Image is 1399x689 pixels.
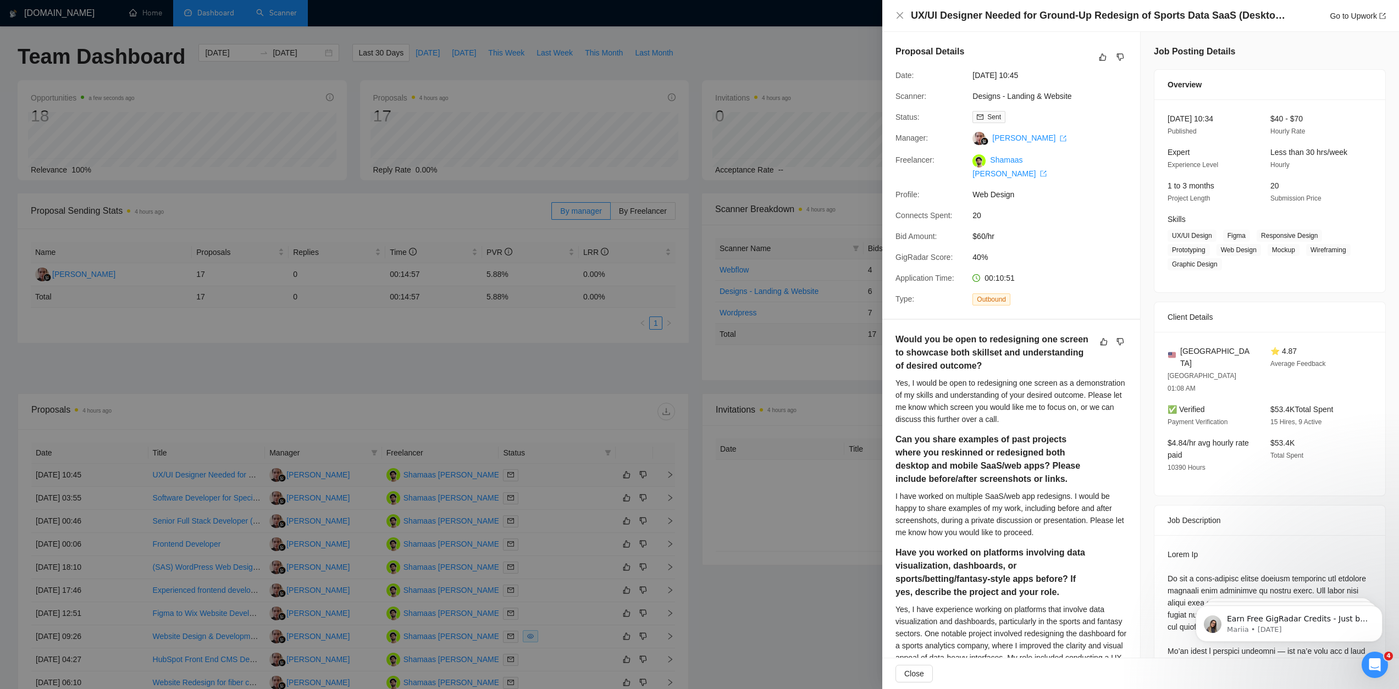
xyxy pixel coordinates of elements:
span: [DATE] 10:45 [972,69,1137,81]
span: UX/UI Design [1168,230,1216,242]
div: Job Description [1168,505,1372,535]
button: dislike [1114,51,1127,64]
span: Submission Price [1270,195,1321,202]
span: Project Length [1168,195,1210,202]
span: 20 [1270,181,1279,190]
span: Hourly Rate [1270,127,1305,135]
span: Experience Level [1168,161,1218,169]
span: Scanner: [895,92,926,101]
span: Prototyping [1168,244,1210,256]
span: Profile: [895,190,920,199]
span: $53.4K Total Spent [1270,405,1333,414]
span: ✅ Verified [1168,405,1205,414]
span: like [1100,337,1108,346]
span: Wireframing [1306,244,1351,256]
span: 15 Hires, 9 Active [1270,418,1321,426]
span: close [895,11,904,20]
h5: Proposal Details [895,45,964,58]
span: $4.84/hr avg hourly rate paid [1168,438,1249,459]
span: Bid Amount: [895,232,937,241]
div: Yes, I would be open to redesigning one screen as a demonstration of my skills and understanding ... [895,377,1127,425]
span: 1 to 3 months [1168,181,1214,190]
img: 🇺🇸 [1168,351,1176,359]
span: $40 - $70 [1270,114,1303,123]
span: 4 [1384,652,1393,660]
span: Skills [1168,215,1186,224]
img: gigradar-bm.png [981,137,988,145]
div: I have worked on multiple SaaS/web app redesigns. I would be happy to share examples of my work, ... [895,490,1127,538]
div: Yes, I have experience working on platforms that involve data visualization and dashboards, parti... [895,603,1127,688]
a: Shamaas [PERSON_NAME] export [972,155,1047,177]
span: Type: [895,295,914,303]
img: c1BYDiXz0YBDF6RDv1DQiM_rsYewv_bqg7a4QQCFZ7svDNvA02gXbJaDcRJRy2uV4G [972,154,986,168]
span: Connects Spent: [895,211,953,220]
span: Manager: [895,134,928,142]
a: Go to Upworkexport [1330,12,1386,20]
span: export [1379,13,1386,19]
span: Date: [895,71,914,80]
span: dislike [1116,337,1124,346]
span: Outbound [972,293,1010,305]
span: Less than 30 hrs/week [1270,148,1347,157]
span: Published [1168,127,1197,135]
span: Expert [1168,148,1190,157]
h5: Job Posting Details [1154,45,1235,58]
span: Average Feedback [1270,360,1326,368]
span: Close [904,668,924,680]
span: Web Design [1216,244,1261,256]
span: 40% [972,251,1137,263]
span: 20 [972,209,1137,221]
button: Close [895,665,933,682]
span: [GEOGRAPHIC_DATA] [1180,345,1253,369]
span: $53.4K [1270,438,1295,447]
h5: Have you worked on platforms involving data visualization, dashboards, or sports/betting/fantasy-... [895,546,1092,599]
iframe: Intercom live chat [1362,652,1388,678]
h5: Would you be open to redesigning one screen to showcase both skillset and understanding of desire... [895,333,1092,373]
span: [DATE] 10:34 [1168,114,1213,123]
span: Application Time: [895,274,954,282]
span: Web Design [972,188,1137,201]
span: Hourly [1270,161,1290,169]
span: export [1060,135,1066,142]
span: 10390 Hours [1168,464,1206,471]
span: Responsive Design [1257,230,1322,242]
h4: UX/UI Designer Needed for Ground-Up Redesign of Sports Data SaaS (Desktop + Mobile) [911,9,1290,23]
a: [PERSON_NAME] export [992,134,1066,142]
span: mail [977,114,983,120]
span: Freelancer: [895,155,934,164]
span: Payment Verification [1168,418,1227,426]
button: like [1097,335,1110,348]
span: Mockup [1268,244,1300,256]
button: dislike [1114,335,1127,348]
span: like [1099,53,1107,62]
span: $60/hr [972,230,1137,242]
span: Sent [987,113,1001,121]
span: Status: [895,113,920,121]
span: Total Spent [1270,452,1303,459]
span: GigRadar Score: [895,253,953,262]
a: Designs - Landing & Website [972,92,1071,101]
button: like [1096,51,1109,64]
span: Overview [1168,79,1202,91]
div: Client Details [1168,302,1372,332]
iframe: Intercom notifications message [1179,582,1399,659]
span: 00:10:51 [985,274,1015,282]
span: [GEOGRAPHIC_DATA] 01:08 AM [1168,372,1236,392]
span: dislike [1116,53,1124,62]
button: Close [895,11,904,20]
span: export [1040,170,1047,177]
span: Graphic Design [1168,258,1222,270]
span: clock-circle [972,274,980,282]
h5: Can you share examples of past projects where you reskinned or redesigned both desktop and mobile... [895,433,1092,486]
span: Figma [1223,230,1250,242]
span: ⭐ 4.87 [1270,347,1297,355]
